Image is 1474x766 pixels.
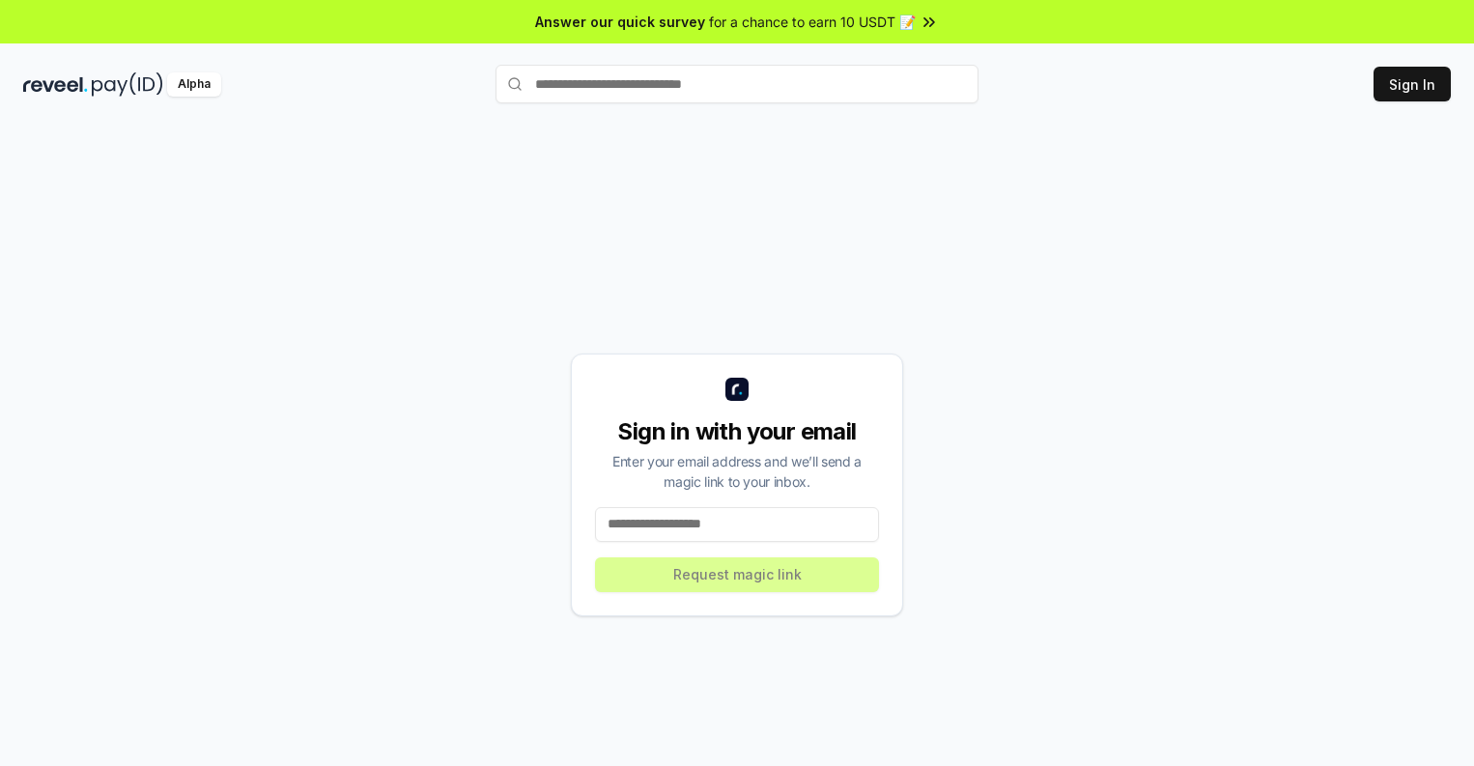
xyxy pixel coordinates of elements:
[167,72,221,97] div: Alpha
[92,72,163,97] img: pay_id
[709,12,916,32] span: for a chance to earn 10 USDT 📝
[1374,67,1451,101] button: Sign In
[595,451,879,492] div: Enter your email address and we’ll send a magic link to your inbox.
[23,72,88,97] img: reveel_dark
[595,416,879,447] div: Sign in with your email
[725,378,749,401] img: logo_small
[535,12,705,32] span: Answer our quick survey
